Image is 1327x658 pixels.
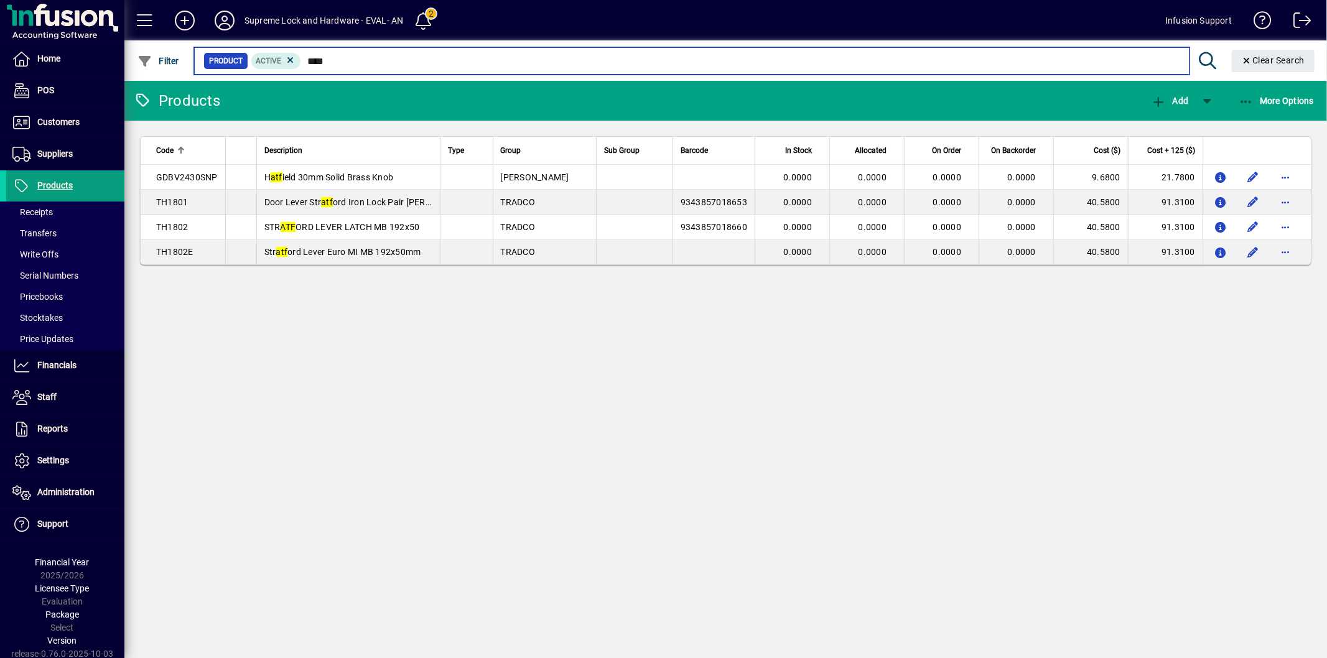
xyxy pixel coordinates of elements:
[681,144,747,157] div: Barcode
[1239,96,1315,106] span: More Options
[6,382,124,413] a: Staff
[156,247,193,257] span: TH1802E
[681,144,708,157] span: Barcode
[1128,190,1203,215] td: 91.3100
[37,519,68,529] span: Support
[264,144,302,157] span: Description
[6,307,124,328] a: Stocktakes
[12,334,73,344] span: Price Updates
[264,197,557,207] span: Door Lever Str ord Iron Lock Pair [PERSON_NAME] H192xW50xP55mm
[1244,2,1272,43] a: Knowledge Base
[37,53,60,63] span: Home
[785,144,812,157] span: In Stock
[859,172,887,182] span: 0.0000
[1165,11,1232,30] div: Infusion Support
[1284,2,1311,43] a: Logout
[12,271,78,280] span: Serial Numbers
[681,222,747,232] span: 9343857018660
[6,75,124,106] a: POS
[6,44,124,75] a: Home
[37,85,54,95] span: POS
[165,9,205,32] button: Add
[37,117,80,127] span: Customers
[264,172,394,182] span: H ield 30mm Solid Brass Knob
[12,228,57,238] span: Transfers
[12,313,63,323] span: Stocktakes
[604,144,640,157] span: Sub Group
[1008,222,1036,232] span: 0.0000
[6,139,124,170] a: Suppliers
[6,414,124,445] a: Reports
[1008,247,1036,257] span: 0.0000
[6,445,124,476] a: Settings
[6,286,124,307] a: Pricebooks
[1275,192,1295,212] button: More options
[12,249,58,259] span: Write Offs
[35,557,90,567] span: Financial Year
[501,144,521,157] span: Group
[1053,190,1128,215] td: 40.5800
[763,144,823,157] div: In Stock
[448,144,485,157] div: Type
[501,222,536,232] span: TRADCO
[1094,144,1120,157] span: Cost ($)
[1243,192,1263,212] button: Edit
[264,247,421,257] span: Str ord Lever Euro MI MB 192x50mm
[784,222,812,232] span: 0.0000
[271,172,282,182] em: atf
[35,583,90,593] span: Licensee Type
[1008,172,1036,182] span: 0.0000
[987,144,1047,157] div: On Backorder
[1243,242,1263,262] button: Edit
[784,247,812,257] span: 0.0000
[48,636,77,646] span: Version
[501,247,536,257] span: TRADCO
[784,172,812,182] span: 0.0000
[264,222,420,232] span: STR ORD LEVER LATCH MB 192x50
[1148,90,1191,112] button: Add
[37,149,73,159] span: Suppliers
[6,350,124,381] a: Financials
[501,197,536,207] span: TRADCO
[1151,96,1188,106] span: Add
[37,360,77,370] span: Financials
[134,50,182,72] button: Filter
[837,144,898,157] div: Allocated
[933,222,962,232] span: 0.0000
[37,180,73,190] span: Products
[1053,165,1128,190] td: 9.6800
[933,197,962,207] span: 0.0000
[448,144,464,157] span: Type
[1147,144,1195,157] span: Cost + 125 ($)
[1275,242,1295,262] button: More options
[1243,217,1263,237] button: Edit
[1232,50,1315,72] button: Clear
[1275,167,1295,187] button: More options
[991,144,1036,157] span: On Backorder
[501,144,589,157] div: Group
[604,144,665,157] div: Sub Group
[912,144,972,157] div: On Order
[321,197,333,207] em: atf
[281,222,296,232] em: ATF
[1243,167,1263,187] button: Edit
[1128,239,1203,264] td: 91.3100
[1236,90,1318,112] button: More Options
[134,91,220,111] div: Products
[6,265,124,286] a: Serial Numbers
[156,222,189,232] span: TH1802
[6,202,124,223] a: Receipts
[933,172,962,182] span: 0.0000
[681,197,747,207] span: 9343857018653
[6,244,124,265] a: Write Offs
[1275,217,1295,237] button: More options
[156,197,189,207] span: TH1801
[1008,197,1036,207] span: 0.0000
[932,144,961,157] span: On Order
[37,487,95,497] span: Administration
[6,477,124,508] a: Administration
[855,144,887,157] span: Allocated
[859,222,887,232] span: 0.0000
[1053,215,1128,239] td: 40.5800
[859,197,887,207] span: 0.0000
